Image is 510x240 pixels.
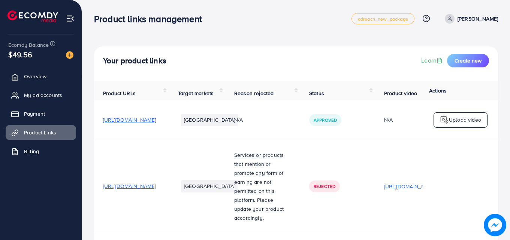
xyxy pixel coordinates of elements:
[351,13,414,24] a: adreach_new_package
[234,116,243,124] span: N/A
[458,14,498,23] p: [PERSON_NAME]
[178,89,214,97] span: Target markets
[384,182,437,191] p: [URL][DOMAIN_NAME]
[442,14,498,24] a: [PERSON_NAME]
[66,51,73,59] img: image
[6,106,76,121] a: Payment
[421,56,444,65] a: Learn
[181,114,238,126] li: [GEOGRAPHIC_DATA]
[234,151,291,222] p: Services or products that mention or promote any form of earning are not permitted on this platfo...
[429,87,447,94] span: Actions
[449,115,481,124] p: Upload video
[384,116,437,124] div: N/A
[66,14,75,23] img: menu
[8,41,49,49] span: Ecomdy Balance
[384,89,417,97] span: Product video
[24,110,45,118] span: Payment
[94,13,208,24] h3: Product links management
[6,69,76,84] a: Overview
[103,56,166,66] h4: Your product links
[455,57,482,64] span: Create new
[7,10,58,22] img: logo
[103,116,156,124] span: [URL][DOMAIN_NAME]
[24,73,46,80] span: Overview
[181,180,238,192] li: [GEOGRAPHIC_DATA]
[24,148,39,155] span: Billing
[440,115,449,124] img: logo
[309,89,324,97] span: Status
[103,182,156,190] span: [URL][DOMAIN_NAME]
[314,117,337,123] span: Approved
[6,88,76,103] a: My ad accounts
[24,129,56,136] span: Product Links
[234,89,274,97] span: Reason rejected
[6,144,76,159] a: Billing
[447,54,489,67] button: Create new
[103,89,136,97] span: Product URLs
[314,183,335,189] span: Rejected
[485,215,506,236] img: image
[8,49,32,60] span: $49.56
[6,125,76,140] a: Product Links
[24,91,62,99] span: My ad accounts
[358,16,408,21] span: adreach_new_package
